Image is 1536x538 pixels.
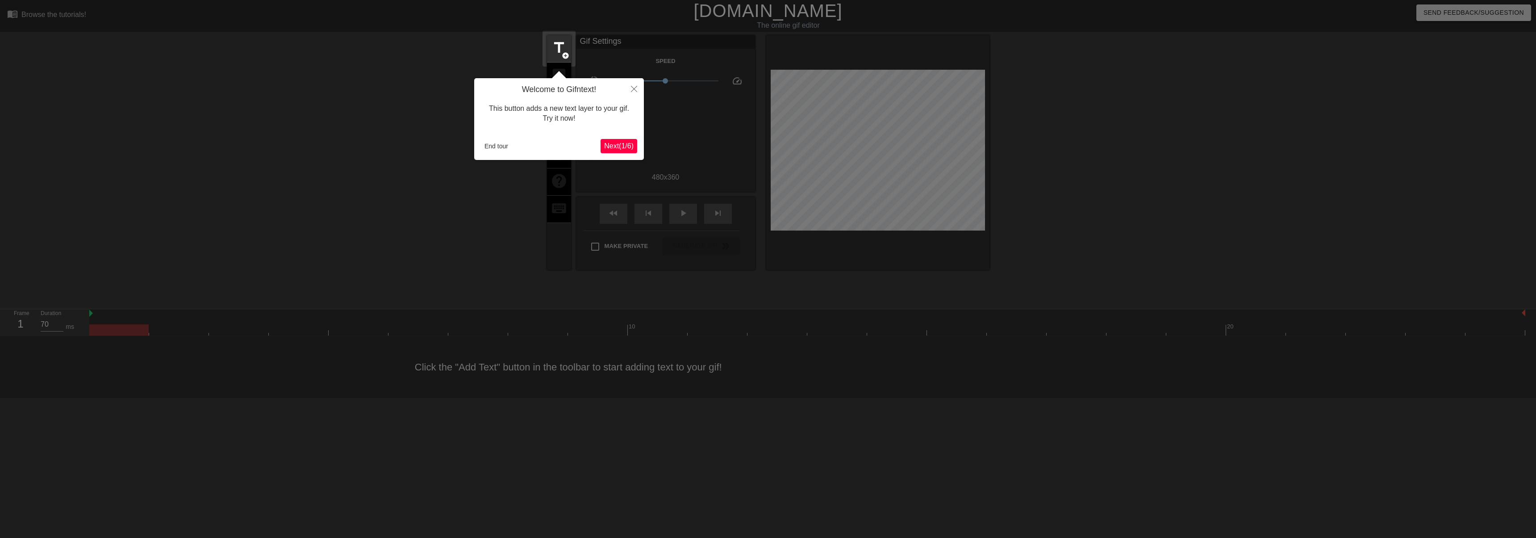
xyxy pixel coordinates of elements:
button: Next [601,139,637,153]
span: Next ( 1 / 6 ) [604,142,634,150]
button: Close [624,78,644,99]
button: End tour [481,139,512,153]
div: This button adds a new text layer to your gif. Try it now! [481,95,637,133]
h4: Welcome to Gifntext! [481,85,637,95]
